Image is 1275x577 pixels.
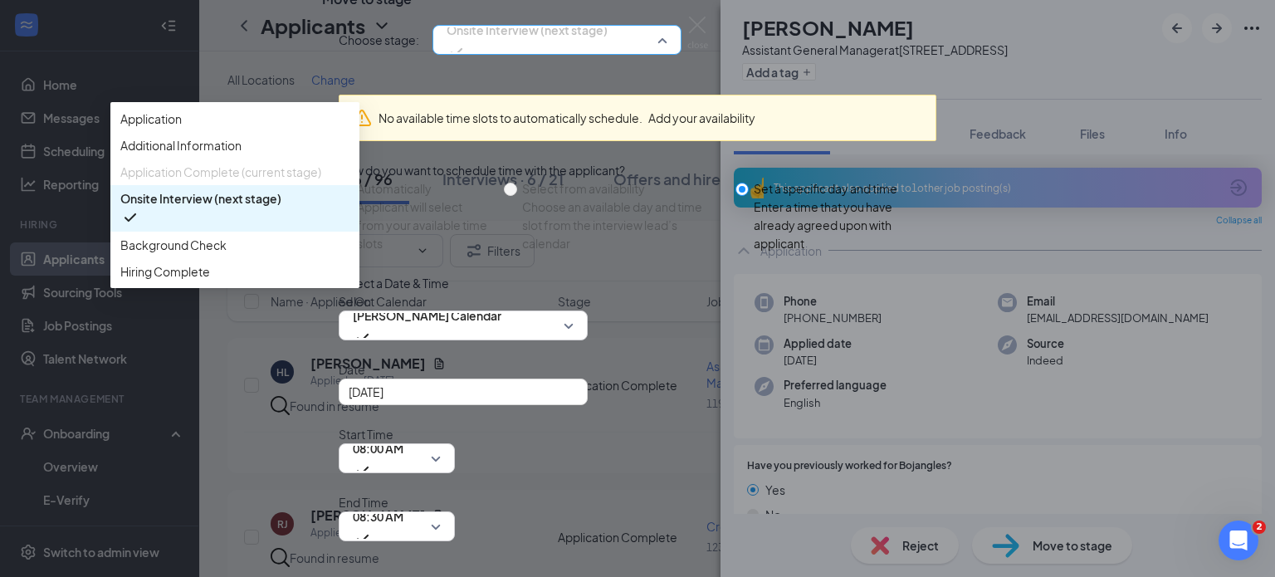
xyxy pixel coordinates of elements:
div: How do you want to schedule time with the applicant? [339,161,936,179]
span: Application Complete (current stage) [120,163,321,181]
div: Applicant will select from your available time slots [357,198,491,252]
span: Start Time [339,425,455,443]
span: Onsite Interview (next stage) [120,189,281,208]
span: Hiring Complete [120,262,210,281]
div: Select a Date & Time [339,274,936,292]
input: Aug 26, 2025 [349,383,574,401]
div: Automatically [357,179,491,198]
button: Add your availability [648,109,755,127]
span: Additional Information [120,136,242,154]
span: Select Calendar [339,292,936,311]
span: End Time [339,493,455,511]
svg: Checkmark [353,328,373,348]
div: Enter a time that you have already agreed upon with applicant [754,198,923,252]
span: Choose stage: [339,31,419,49]
svg: Checkmark [353,529,373,549]
span: Onsite Interview (next stage) [447,17,608,42]
span: 2 [1253,521,1266,534]
svg: Checkmark [447,42,467,62]
svg: Checkmark [120,208,140,227]
div: Choose an available day and time slot from the interview lead’s calendar [522,198,722,252]
div: No available time slots to automatically schedule. [379,109,923,127]
div: Set a specific day and time [754,179,923,198]
div: Select from availability [522,179,722,198]
span: [PERSON_NAME] Calendar [353,303,501,328]
svg: Warning [352,108,372,128]
span: Application [120,110,182,128]
svg: Checkmark [353,461,373,481]
iframe: Intercom live chat [1219,521,1258,560]
span: 08:00 AM [353,436,403,461]
span: 08:30 AM [353,504,403,529]
span: Date [339,360,936,379]
span: Background Check [120,236,227,254]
